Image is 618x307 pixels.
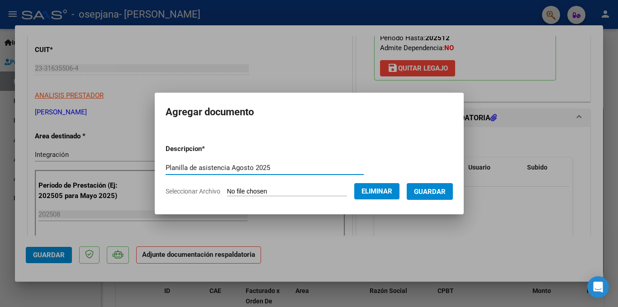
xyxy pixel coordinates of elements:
[166,188,220,195] span: Seleccionar Archivo
[587,276,609,298] div: Open Intercom Messenger
[414,188,446,196] span: Guardar
[361,187,392,195] span: Eliminar
[354,183,399,199] button: Eliminar
[166,144,252,154] p: Descripcion
[407,183,453,200] button: Guardar
[166,104,453,121] h2: Agregar documento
